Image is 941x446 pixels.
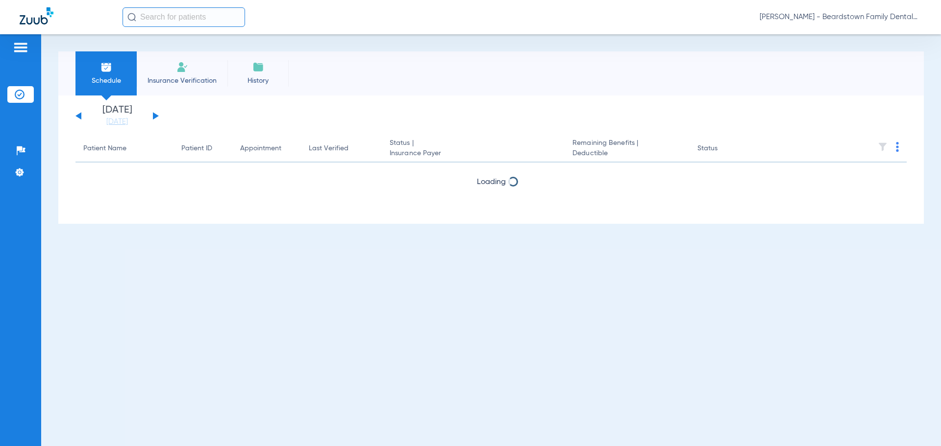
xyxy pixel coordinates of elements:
[123,7,245,27] input: Search for patients
[83,143,166,154] div: Patient Name
[181,143,212,154] div: Patient ID
[690,135,756,163] th: Status
[240,143,281,154] div: Appointment
[20,7,53,24] img: Zuub Logo
[565,135,689,163] th: Remaining Benefits |
[100,61,112,73] img: Schedule
[83,76,129,86] span: Schedule
[390,148,557,159] span: Insurance Payer
[181,143,224,154] div: Patient ID
[83,143,126,154] div: Patient Name
[127,13,136,22] img: Search Icon
[572,148,681,159] span: Deductible
[878,142,888,152] img: filter.svg
[309,143,374,154] div: Last Verified
[760,12,921,22] span: [PERSON_NAME] - Beardstown Family Dental
[235,76,281,86] span: History
[252,61,264,73] img: History
[477,178,506,186] span: Loading
[13,42,28,53] img: hamburger-icon
[88,105,147,127] li: [DATE]
[240,143,293,154] div: Appointment
[176,61,188,73] img: Manual Insurance Verification
[382,135,565,163] th: Status |
[309,143,348,154] div: Last Verified
[88,117,147,127] a: [DATE]
[144,76,220,86] span: Insurance Verification
[896,142,899,152] img: group-dot-blue.svg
